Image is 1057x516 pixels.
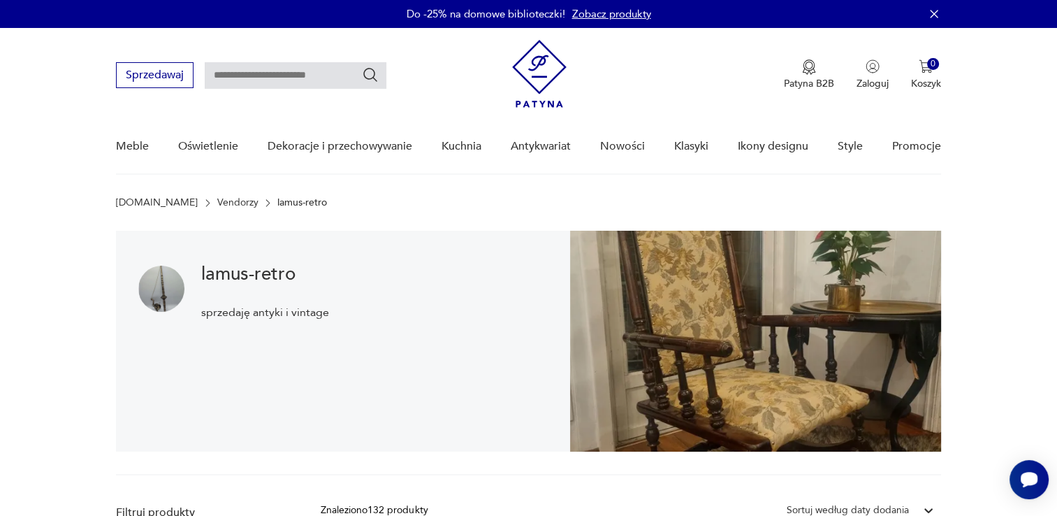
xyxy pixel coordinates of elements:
[511,120,571,173] a: Antykwariat
[674,120,708,173] a: Klasyki
[570,231,941,452] img: lamus-retro
[116,197,198,208] a: [DOMAIN_NAME]
[911,59,941,90] button: 0Koszyk
[277,197,327,208] p: lamus-retro
[866,59,880,73] img: Ikonka użytkownika
[856,59,889,90] button: Zaloguj
[838,120,863,173] a: Style
[201,266,329,282] h1: lamus-retro
[600,120,645,173] a: Nowości
[512,40,567,108] img: Patyna - sklep z meblami i dekoracjami vintage
[784,59,834,90] button: Patyna B2B
[572,7,651,21] a: Zobacz produkty
[919,59,933,73] img: Ikona koszyka
[362,66,379,83] button: Szukaj
[1009,460,1049,499] iframe: Smartsupp widget button
[268,120,412,173] a: Dekoracje i przechowywanie
[892,120,941,173] a: Promocje
[116,71,194,81] a: Sprzedawaj
[178,120,238,173] a: Oświetlenie
[407,7,565,21] p: Do -25% na domowe biblioteczki!
[784,59,834,90] a: Ikona medaluPatyna B2B
[738,120,808,173] a: Ikony designu
[911,77,941,90] p: Koszyk
[856,77,889,90] p: Zaloguj
[784,77,834,90] p: Patyna B2B
[802,59,816,75] img: Ikona medalu
[138,266,184,312] img: lamus-retro
[116,62,194,88] button: Sprzedawaj
[927,58,939,70] div: 0
[201,305,329,320] p: sprzedaję antyki i vintage
[442,120,481,173] a: Kuchnia
[116,120,149,173] a: Meble
[217,197,258,208] a: Vendorzy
